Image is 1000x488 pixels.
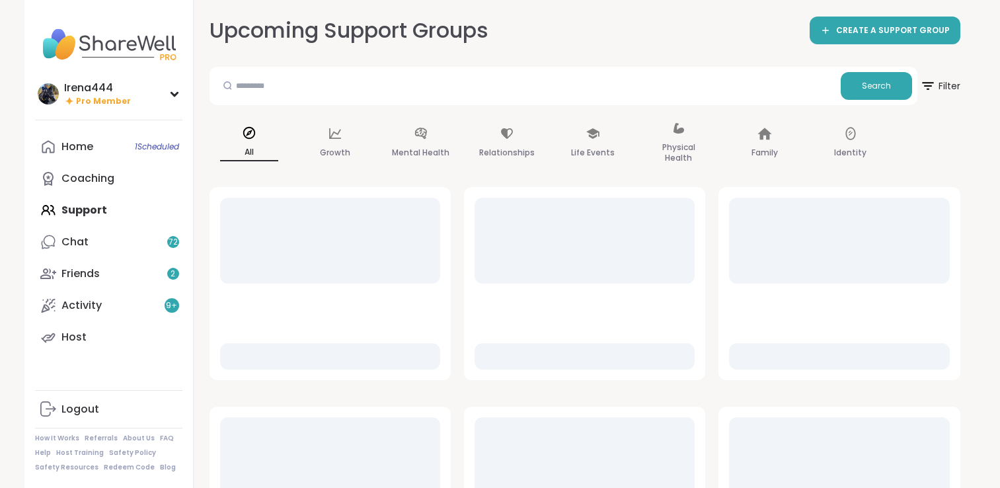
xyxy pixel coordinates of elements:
[38,83,59,104] img: Irena444
[61,140,93,154] div: Home
[650,140,708,166] p: Physical Health
[320,145,350,161] p: Growth
[35,163,182,194] a: Coaching
[61,171,114,186] div: Coaching
[171,268,175,280] span: 2
[85,434,118,443] a: Referrals
[220,144,278,161] p: All
[56,448,104,458] a: Host Training
[810,17,960,44] a: CREATE A SUPPORT GROUP
[35,321,182,353] a: Host
[166,300,177,311] span: 9 +
[35,290,182,321] a: Activity9+
[61,235,89,249] div: Chat
[392,145,449,161] p: Mental Health
[169,237,178,248] span: 72
[571,145,615,161] p: Life Events
[35,21,182,67] img: ShareWell Nav Logo
[104,463,155,472] a: Redeem Code
[160,463,176,472] a: Blog
[479,145,535,161] p: Relationships
[64,81,131,95] div: Irena444
[862,80,891,92] span: Search
[135,142,179,152] span: 1 Scheduled
[76,96,131,107] span: Pro Member
[160,434,174,443] a: FAQ
[61,330,87,345] div: Host
[61,266,100,281] div: Friends
[841,72,912,100] button: Search
[123,434,155,443] a: About Us
[35,258,182,290] a: Friends2
[210,16,488,46] h2: Upcoming Support Groups
[109,448,156,458] a: Safety Policy
[61,298,102,313] div: Activity
[61,402,99,417] div: Logout
[834,145,866,161] p: Identity
[35,131,182,163] a: Home1Scheduled
[920,67,960,105] button: Filter
[35,393,182,425] a: Logout
[35,434,79,443] a: How It Works
[35,463,98,472] a: Safety Resources
[751,145,778,161] p: Family
[35,448,51,458] a: Help
[920,70,960,102] span: Filter
[836,25,950,36] span: CREATE A SUPPORT GROUP
[35,226,182,258] a: Chat72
